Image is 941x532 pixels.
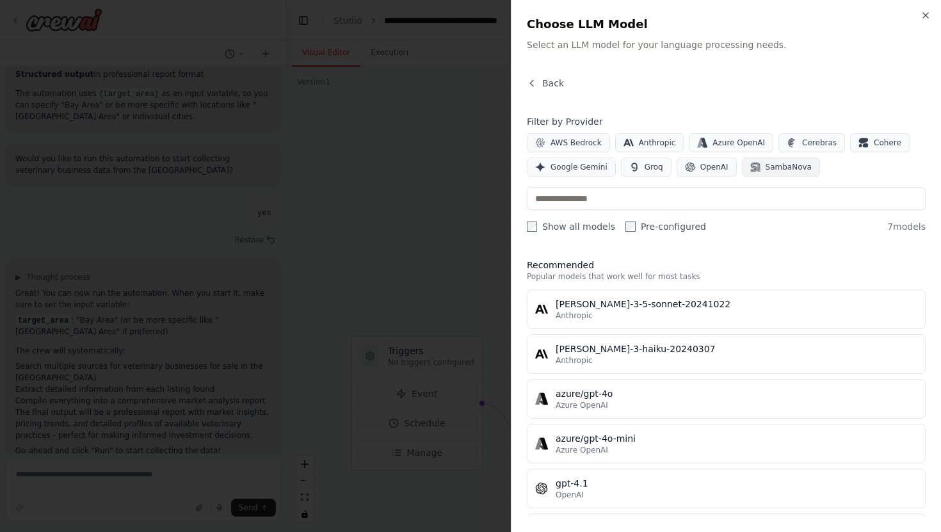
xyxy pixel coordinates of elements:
p: Popular models that work well for most tasks [527,271,926,282]
label: Pre-configured [625,220,706,233]
button: Anthropic [615,133,684,152]
button: [PERSON_NAME]-3-5-sonnet-20241022Anthropic [527,289,926,329]
button: gpt-4.1OpenAI [527,469,926,508]
span: Back [542,77,564,90]
div: gpt-4.1 [556,477,917,490]
span: Groq [645,162,663,172]
button: Cohere [850,133,910,152]
input: Pre-configured [625,222,636,232]
button: Back [527,77,564,90]
p: Select an LLM model for your language processing needs. [527,38,926,51]
h3: Recommended [527,259,926,271]
span: OpenAI [556,490,584,500]
span: Google Gemini [551,162,607,172]
div: azure/gpt-4o [556,387,917,400]
span: Azure OpenAI [556,400,608,410]
button: Groq [621,157,672,177]
span: Azure OpenAI [712,138,765,148]
span: AWS Bedrock [551,138,602,148]
button: azure/gpt-4o-miniAzure OpenAI [527,424,926,463]
h2: Choose LLM Model [527,15,926,33]
button: AWS Bedrock [527,133,610,152]
span: Azure OpenAI [556,445,608,455]
span: Anthropic [639,138,676,148]
div: azure/gpt-4o-mini [556,432,917,445]
span: Anthropic [556,310,593,321]
div: [PERSON_NAME]-3-haiku-20240307 [556,343,917,355]
button: SambaNova [742,157,820,177]
button: azure/gpt-4oAzure OpenAI [527,379,926,419]
span: Cerebras [802,138,837,148]
button: Cerebras [778,133,845,152]
span: OpenAI [700,162,728,172]
span: Anthropic [556,355,593,366]
span: SambaNova [766,162,812,172]
button: [PERSON_NAME]-3-haiku-20240307Anthropic [527,334,926,374]
input: Show all models [527,222,537,232]
button: Google Gemini [527,157,616,177]
span: 7 models [887,220,926,233]
span: Cohere [874,138,901,148]
label: Show all models [527,220,615,233]
button: Azure OpenAI [689,133,773,152]
button: OpenAI [677,157,737,177]
h4: Filter by Provider [527,115,926,128]
div: [PERSON_NAME]-3-5-sonnet-20241022 [556,298,917,310]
